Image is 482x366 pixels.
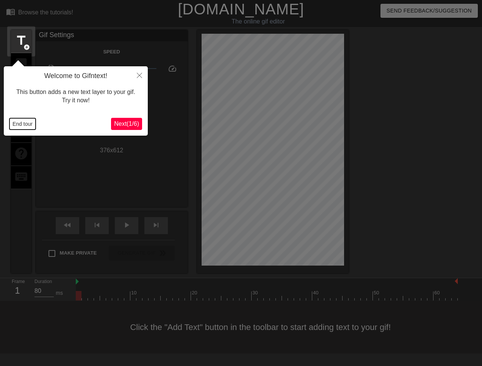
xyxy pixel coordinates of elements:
[131,66,148,84] button: Close
[111,118,142,130] button: Next
[9,80,142,113] div: This button adds a new text layer to your gif. Try it now!
[114,120,139,127] span: Next ( 1 / 6 )
[9,72,142,80] h4: Welcome to Gifntext!
[9,118,36,130] button: End tour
